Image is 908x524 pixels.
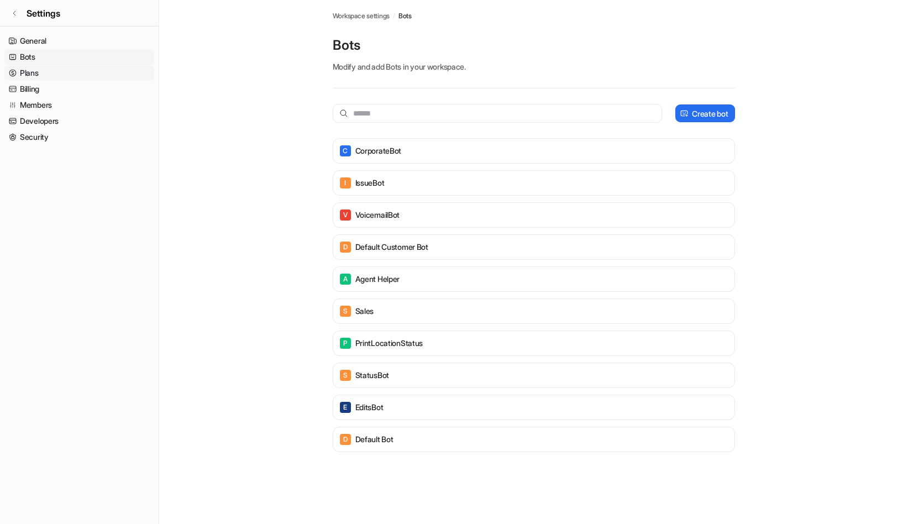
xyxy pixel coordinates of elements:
[340,434,351,445] span: D
[4,33,154,49] a: General
[27,7,60,20] span: Settings
[355,434,393,445] p: Default Bot
[355,209,400,221] p: VoicemailBot
[340,402,351,413] span: E
[333,36,735,54] p: Bots
[692,108,728,119] p: Create bot
[355,177,385,188] p: IssueBot
[340,338,351,349] span: P
[355,338,423,349] p: PrintLocationStatus
[333,11,390,21] a: Workspace settings
[340,274,351,285] span: A
[4,65,154,81] a: Plans
[333,61,735,72] p: Modify and add Bots in your workspace.
[393,11,395,21] span: /
[340,242,351,253] span: D
[355,145,402,156] p: CorporateBot
[355,274,400,285] p: Agent Helper
[4,113,154,129] a: Developers
[680,109,689,118] img: create
[4,129,154,145] a: Security
[340,370,351,381] span: S
[340,209,351,221] span: V
[340,145,351,156] span: C
[355,242,428,253] p: Default Customer Bot
[340,306,351,317] span: S
[4,81,154,97] a: Billing
[340,177,351,188] span: I
[4,97,154,113] a: Members
[398,11,412,21] a: Bots
[355,402,384,413] p: EditsBot
[355,306,374,317] p: Sales
[4,49,154,65] a: Bots
[355,370,389,381] p: StatusBot
[675,104,734,122] button: Create bot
